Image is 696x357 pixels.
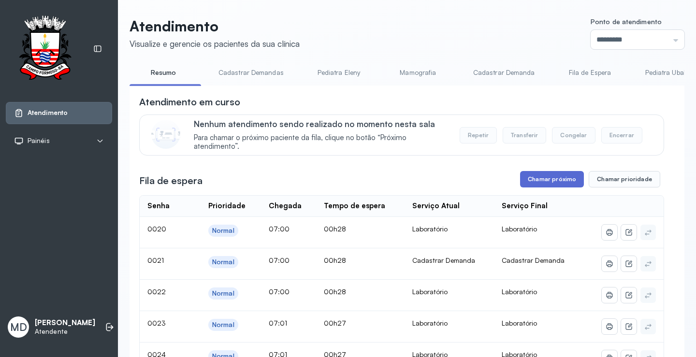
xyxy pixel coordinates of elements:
[460,127,497,143] button: Repetir
[209,65,293,81] a: Cadastrar Demandas
[502,225,537,233] span: Laboratório
[194,119,449,129] p: Nenhum atendimento sendo realizado no momento nesta sala
[147,319,166,327] span: 0023
[520,171,584,187] button: Chamar próximo
[324,201,385,211] div: Tempo de espera
[502,201,548,211] div: Serviço Final
[502,256,565,264] span: Cadastrar Demanda
[556,65,624,81] a: Fila de Espera
[212,321,234,329] div: Normal
[147,225,166,233] span: 0020
[147,287,166,296] span: 0022
[130,65,197,81] a: Resumo
[139,174,203,187] h3: Fila de espera
[412,319,487,328] div: Laboratório
[35,318,95,328] p: [PERSON_NAME]
[139,95,240,109] h3: Atendimento em curso
[503,127,547,143] button: Transferir
[412,256,487,265] div: Cadastrar Demanda
[502,319,537,327] span: Laboratório
[601,127,642,143] button: Encerrar
[208,201,246,211] div: Prioridade
[212,258,234,266] div: Normal
[147,256,164,264] span: 0021
[552,127,595,143] button: Congelar
[10,15,80,83] img: Logotipo do estabelecimento
[35,328,95,336] p: Atendente
[412,287,487,296] div: Laboratório
[147,201,170,211] div: Senha
[269,319,287,327] span: 07:01
[212,227,234,235] div: Normal
[269,201,302,211] div: Chegada
[589,171,660,187] button: Chamar prioridade
[14,108,104,118] a: Atendimento
[212,289,234,298] div: Normal
[324,256,346,264] span: 00h28
[384,65,452,81] a: Mamografia
[28,109,68,117] span: Atendimento
[464,65,545,81] a: Cadastrar Demanda
[269,287,290,296] span: 07:00
[130,39,300,49] div: Visualize e gerencie os pacientes da sua clínica
[502,287,537,296] span: Laboratório
[269,256,290,264] span: 07:00
[412,225,487,233] div: Laboratório
[269,225,290,233] span: 07:00
[151,120,180,149] img: Imagem de CalloutCard
[324,287,346,296] span: 00h28
[324,319,346,327] span: 00h27
[324,225,346,233] span: 00h28
[412,201,460,211] div: Serviço Atual
[130,17,300,35] p: Atendimento
[194,133,449,152] span: Para chamar o próximo paciente da fila, clique no botão “Próximo atendimento”.
[28,137,50,145] span: Painéis
[591,17,662,26] span: Ponto de atendimento
[305,65,373,81] a: Pediatra Eleny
